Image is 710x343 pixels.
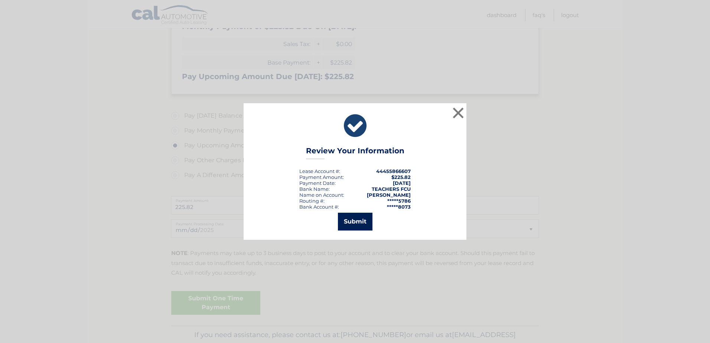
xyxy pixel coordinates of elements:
[376,168,411,174] strong: 44455866607
[299,180,335,186] span: Payment Date
[299,168,340,174] div: Lease Account #:
[299,192,344,198] div: Name on Account:
[393,180,411,186] span: [DATE]
[306,146,404,159] h3: Review Your Information
[299,174,344,180] div: Payment Amount:
[299,186,330,192] div: Bank Name:
[367,192,411,198] strong: [PERSON_NAME]
[451,105,466,120] button: ×
[372,186,411,192] strong: TEACHERS FCU
[299,180,336,186] div: :
[338,213,372,231] button: Submit
[299,204,339,210] div: Bank Account #:
[299,198,325,204] div: Routing #:
[391,174,411,180] span: $225.82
